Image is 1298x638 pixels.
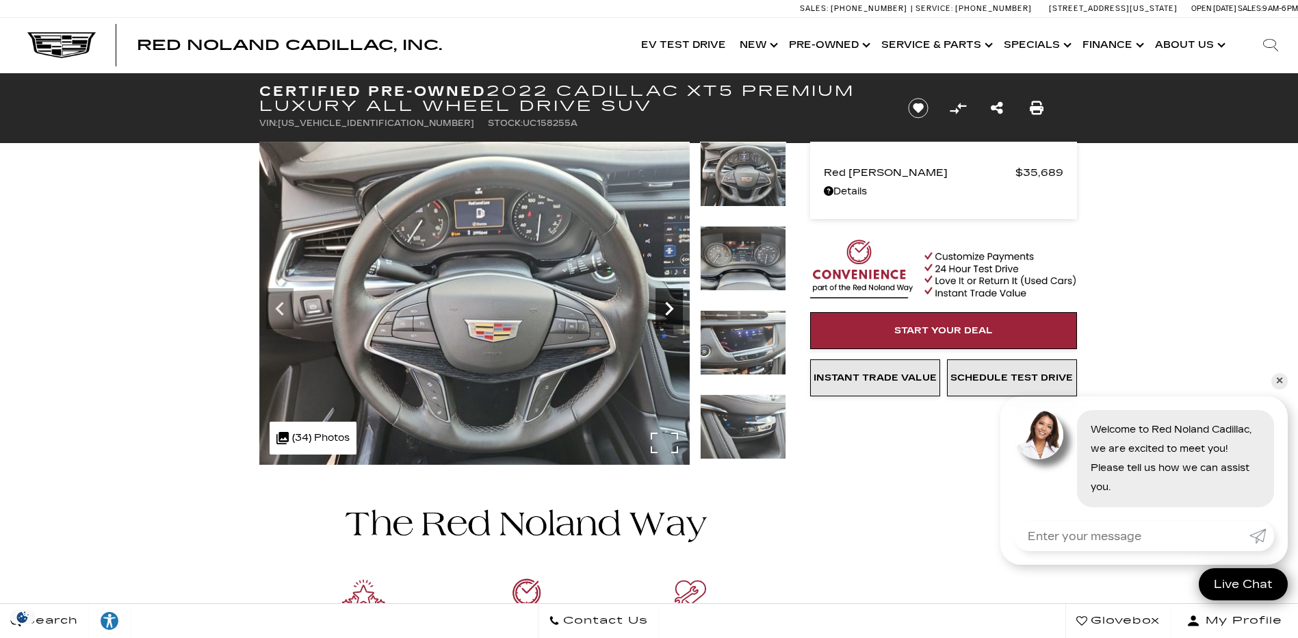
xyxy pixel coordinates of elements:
a: Specials [997,18,1076,73]
a: Live Chat [1199,568,1288,600]
a: Contact Us [538,604,659,638]
img: Certified Used 2022 Stellar Black Metallic Cadillac Premium Luxury image 13 [700,142,786,207]
span: Service: [916,4,953,13]
a: Red [PERSON_NAME] $35,689 [824,163,1063,182]
a: Red Noland Cadillac, Inc. [137,38,442,52]
a: Service & Parts [874,18,997,73]
span: [PHONE_NUMBER] [955,4,1032,13]
span: Live Chat [1207,576,1280,592]
button: Save vehicle [903,97,933,119]
a: Service: [PHONE_NUMBER] [911,5,1035,12]
div: Previous [266,288,294,329]
button: Open user profile menu [1171,604,1298,638]
div: Search [1243,18,1298,73]
span: Open [DATE] [1191,4,1236,13]
img: Certified Used 2022 Stellar Black Metallic Cadillac Premium Luxury image 14 [700,226,786,291]
span: Start Your Deal [894,325,993,336]
img: Certified Used 2022 Stellar Black Metallic Cadillac Premium Luxury image 15 [700,310,786,375]
a: Share this Certified Pre-Owned 2022 Cadillac XT5 Premium Luxury All Wheel Drive SUV [991,99,1003,118]
input: Enter your message [1014,521,1249,551]
span: 9 AM-6 PM [1262,4,1298,13]
a: About Us [1148,18,1230,73]
a: Pre-Owned [782,18,874,73]
span: Sales: [800,4,829,13]
a: [STREET_ADDRESS][US_STATE] [1049,4,1178,13]
a: New [733,18,782,73]
a: Finance [1076,18,1148,73]
span: Search [21,611,78,630]
div: (34) Photos [270,422,356,455]
span: Glovebox [1087,611,1160,630]
section: Click to Open Cookie Consent Modal [7,610,38,624]
img: Agent profile photo [1014,410,1063,459]
span: Schedule Test Drive [950,372,1073,383]
a: Instant Trade Value [810,359,940,396]
div: Explore your accessibility options [89,611,130,631]
span: [PHONE_NUMBER] [831,4,907,13]
span: $35,689 [1015,163,1063,182]
a: EV Test Drive [634,18,733,73]
div: Next [656,288,683,329]
h1: 2022 Cadillac XT5 Premium Luxury All Wheel Drive SUV [259,84,885,114]
span: My Profile [1200,611,1282,630]
img: Certified Used 2022 Stellar Black Metallic Cadillac Premium Luxury image 13 [259,142,690,465]
span: Contact Us [560,611,648,630]
span: Instant Trade Value [814,372,937,383]
img: Opt-Out Icon [7,610,38,624]
span: Sales: [1238,4,1262,13]
span: Red Noland Cadillac, Inc. [137,37,442,53]
strong: Certified Pre-Owned [259,83,487,99]
a: Details [824,182,1063,201]
span: [US_VEHICLE_IDENTIFICATION_NUMBER] [278,118,474,128]
img: Cadillac Dark Logo with Cadillac White Text [27,32,96,58]
a: Print this Certified Pre-Owned 2022 Cadillac XT5 Premium Luxury All Wheel Drive SUV [1030,99,1043,118]
span: Stock: [488,118,523,128]
div: Welcome to Red Noland Cadillac, we are excited to meet you! Please tell us how we can assist you. [1077,410,1274,507]
span: UC158255A [523,118,577,128]
a: Submit [1249,521,1274,551]
span: VIN: [259,118,278,128]
a: Explore your accessibility options [89,604,131,638]
a: Sales: [PHONE_NUMBER] [800,5,911,12]
span: Red [PERSON_NAME] [824,163,1015,182]
img: Certified Used 2022 Stellar Black Metallic Cadillac Premium Luxury image 16 [700,394,786,459]
a: Glovebox [1065,604,1171,638]
a: Schedule Test Drive [947,359,1077,396]
button: Compare Vehicle [948,98,968,118]
a: Start Your Deal [810,312,1077,349]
